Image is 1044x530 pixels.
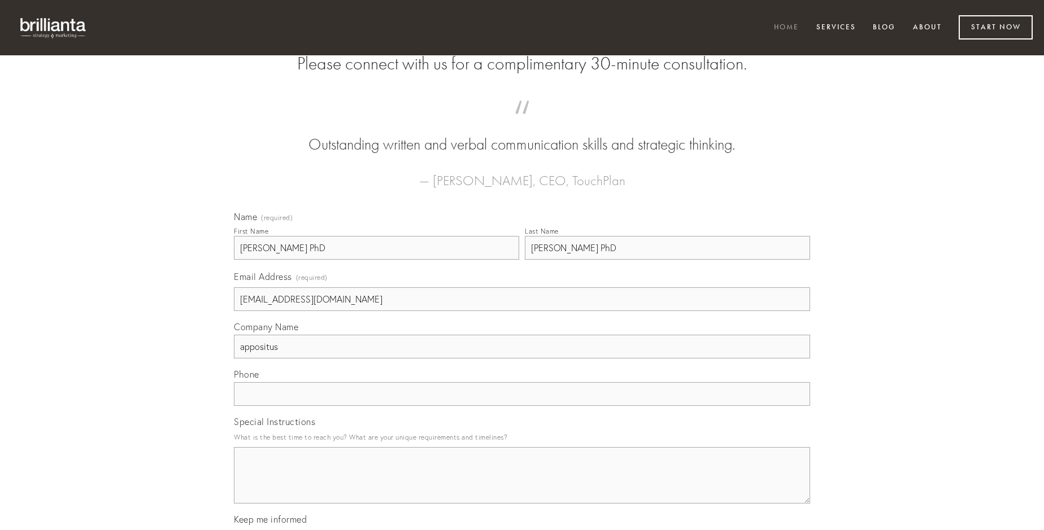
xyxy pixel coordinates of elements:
[11,11,96,44] img: brillianta - research, strategy, marketing
[865,19,903,37] a: Blog
[234,227,268,235] div: First Name
[234,514,307,525] span: Keep me informed
[767,19,806,37] a: Home
[234,271,292,282] span: Email Address
[252,156,792,192] figcaption: — [PERSON_NAME], CEO, TouchPlan
[252,112,792,156] blockquote: Outstanding written and verbal communication skills and strategic thinking.
[234,430,810,445] p: What is the best time to reach you? What are your unique requirements and timelines?
[234,416,315,427] span: Special Instructions
[809,19,863,37] a: Services
[234,53,810,75] h2: Please connect with us for a complimentary 30-minute consultation.
[525,227,559,235] div: Last Name
[261,214,293,221] span: (required)
[234,211,257,222] span: Name
[234,369,259,380] span: Phone
[959,15,1033,40] a: Start Now
[296,270,328,285] span: (required)
[906,19,949,37] a: About
[252,112,792,134] span: “
[234,321,298,332] span: Company Name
